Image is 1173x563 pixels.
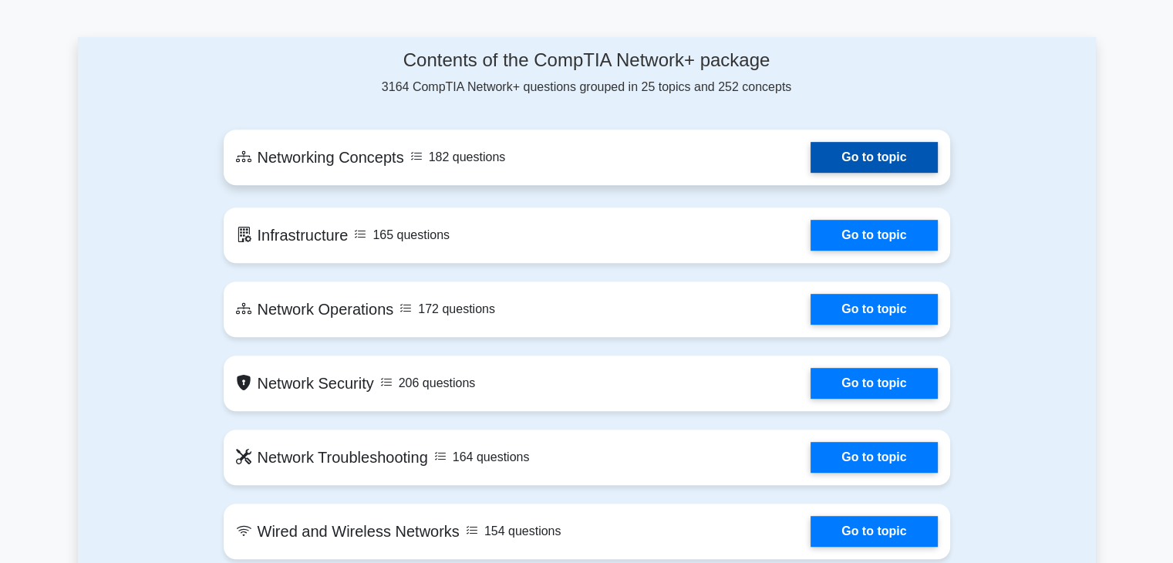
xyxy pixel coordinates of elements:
[811,442,937,473] a: Go to topic
[811,294,937,325] a: Go to topic
[811,142,937,173] a: Go to topic
[224,49,950,72] h4: Contents of the CompTIA Network+ package
[811,516,937,547] a: Go to topic
[224,49,950,96] div: 3164 CompTIA Network+ questions grouped in 25 topics and 252 concepts
[811,220,937,251] a: Go to topic
[811,368,937,399] a: Go to topic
